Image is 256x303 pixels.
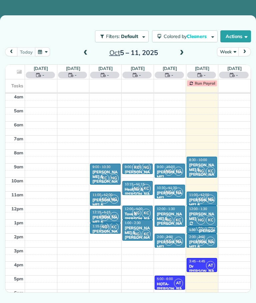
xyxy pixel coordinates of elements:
a: [DATE] [34,66,48,71]
span: NG [132,230,141,239]
div: [PERSON_NAME] (qv) [124,170,151,179]
span: NG [164,188,173,197]
span: 12:00 - 1:30 [157,207,175,211]
span: NG [110,195,119,204]
span: KC [164,237,173,246]
a: Filters: Default [92,30,149,42]
span: 12:00 - 1:00 [125,207,143,211]
span: KC [100,195,109,204]
span: - [139,72,141,78]
span: 11am [11,192,23,197]
span: 8:30 - 10:00 [189,158,207,162]
span: NG [196,167,205,176]
span: 12pm [11,206,23,211]
span: 9:00 - 9:45 [125,165,141,169]
div: [PERSON_NAME] [189,212,215,221]
span: 1:00 - 2:30 [125,221,141,225]
span: 4am [14,94,23,99]
span: - [236,72,238,78]
span: NG [132,209,141,218]
span: - [171,72,173,78]
div: HOTA-[PERSON_NAME] [157,282,183,296]
span: NG [110,174,119,183]
span: NG [174,237,183,246]
button: Filters: Default [95,30,149,42]
span: KC [110,212,119,221]
span: 10:30 - 11:30 [157,186,177,190]
div: [PERSON_NAME] & [PERSON_NAME] [92,170,118,189]
div: [PERSON_NAME] & [PERSON_NAME] [157,212,183,231]
span: NG [196,237,205,246]
button: Colored byCleaners [152,30,218,42]
span: 5am [14,108,23,113]
button: next [238,47,251,56]
div: Heather & [PERSON_NAME] [124,187,151,201]
div: [PERSON_NAME] & [PERSON_NAME] [189,240,215,259]
span: 9:00 - 10:00 [157,165,175,169]
span: 6am [14,122,23,127]
span: 3:45 - 4:45 [189,259,205,263]
span: KC [206,216,215,225]
div: [PERSON_NAME] (LV) [92,229,118,239]
div: [PERSON_NAME] [157,191,183,200]
a: [DATE] [227,66,242,71]
span: KC [110,223,119,232]
span: 8am [14,150,23,155]
span: 2:00 - 3:00 [189,235,205,239]
span: NG [206,195,215,204]
button: today [17,47,35,56]
span: 11:00 - 12:00 [92,193,112,197]
span: 1pm [14,220,23,225]
span: NG [206,223,215,232]
span: 1:15 - 2:00 [92,224,108,228]
span: 7am [14,136,23,141]
span: AT [174,279,183,288]
h2: 5 – 11, 2025 [92,49,175,56]
span: KC [174,167,183,176]
span: 2:00 - 3:00 [157,235,173,239]
span: 5pm [14,276,23,281]
div: Tove & [PERSON_NAME] (tc) [124,212,151,226]
span: KC [142,184,151,193]
span: 3pm [14,248,23,253]
span: KC [196,195,205,204]
span: NG [100,223,109,232]
span: AT [206,261,215,270]
span: 6pm [14,290,23,295]
div: [PERSON_NAME] & [PERSON_NAME] (LV) [92,198,118,217]
a: [DATE] [98,66,113,71]
span: KC [132,163,141,172]
span: Colored by [164,33,209,39]
span: - [107,72,109,78]
span: NG [142,163,151,172]
span: 2pm [14,234,23,239]
div: [PERSON_NAME] & [PERSON_NAME] [189,163,215,182]
span: NG [164,167,173,176]
div: [PERSON_NAME] & [PERSON_NAME] [189,198,215,217]
span: - [75,72,77,78]
span: KC [174,188,183,197]
span: Cleaners [187,33,208,39]
span: KC [100,174,109,183]
div: [PERSON_NAME] [157,170,183,179]
span: KC [196,223,205,232]
a: [DATE] [163,66,177,71]
span: KC [206,237,215,246]
span: KC [174,216,183,225]
span: Filters: [106,33,120,39]
span: 5:00 - 6:00 [157,277,173,281]
button: Week [217,47,239,56]
a: [DATE] [131,66,145,71]
button: prev [5,47,18,56]
span: Default [121,33,139,39]
span: - [42,72,44,78]
div: [PERSON_NAME] [157,240,183,249]
span: - [204,72,206,78]
span: Run Payroll [195,81,216,86]
span: Oct [109,48,120,57]
span: 4pm [14,262,23,267]
span: 9am [14,164,23,169]
div: [PERSON_NAME] & [PERSON_NAME] [124,226,151,245]
span: 12:00 - 1:30 [189,207,207,211]
span: 9:00 - 10:30 [92,165,110,169]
